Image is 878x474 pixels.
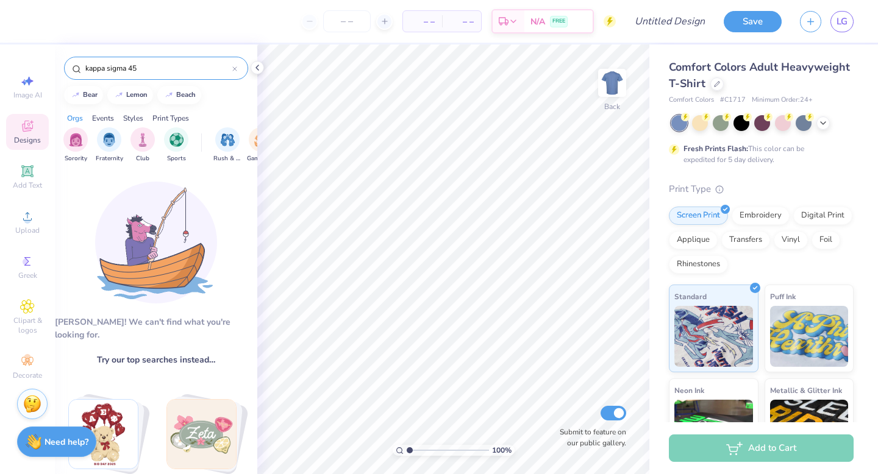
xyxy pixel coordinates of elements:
img: Sports Image [170,133,184,147]
button: filter button [130,127,155,163]
button: filter button [63,127,88,163]
span: Comfort Colors Adult Heavyweight T-Shirt [669,60,850,91]
span: – – [449,15,474,28]
span: Fraternity [96,154,123,163]
span: Metallic & Glitter Ink [770,384,842,397]
img: Metallic & Glitter Ink [770,400,849,461]
span: Try our top searches instead… [97,353,215,366]
div: Back [604,101,620,112]
div: This color can be expedited for 5 day delivery. [683,143,833,165]
div: Embroidery [732,207,790,225]
div: Styles [123,113,143,124]
button: lemon [107,86,153,104]
span: Puff Ink [770,290,796,303]
div: Transfers [721,231,770,249]
div: Vinyl [774,231,808,249]
div: filter for Fraternity [96,127,123,163]
span: Neon Ink [674,384,704,397]
span: Standard [674,290,707,303]
span: Decorate [13,370,42,380]
img: Loading... [95,182,217,303]
button: beach [157,86,201,104]
div: Print Type [669,182,854,196]
img: bear [69,400,138,469]
strong: Need help? [45,436,88,448]
input: Try "Alpha" [84,62,232,74]
span: Designs [14,135,41,145]
span: LG [837,15,848,29]
button: filter button [164,127,188,163]
div: bear [83,91,98,98]
img: trend_line.gif [71,91,80,99]
div: Orgs [67,113,83,124]
div: filter for Club [130,127,155,163]
div: beach [176,91,196,98]
strong: Fresh Prints Flash: [683,144,748,154]
img: lemon [167,400,236,469]
span: 100 % [492,445,512,456]
img: Back [600,71,624,95]
button: filter button [247,127,275,163]
div: lemon [126,91,148,98]
span: Game Day [247,154,275,163]
span: FREE [552,17,565,26]
img: Club Image [136,133,149,147]
button: bear [64,86,103,104]
div: Applique [669,231,718,249]
div: Digital Print [793,207,852,225]
span: N/A [530,15,545,28]
input: – – [323,10,371,32]
button: filter button [96,127,123,163]
img: Rush & Bid Image [221,133,235,147]
label: Submit to feature on our public gallery. [553,426,626,448]
span: # C1717 [720,95,746,105]
div: Print Types [152,113,189,124]
img: trend_line.gif [114,91,124,99]
span: Sorority [65,154,87,163]
span: Sports [167,154,186,163]
div: filter for Sports [164,127,188,163]
span: – – [410,15,435,28]
img: Game Day Image [254,133,268,147]
img: Sorority Image [69,133,83,147]
img: Standard [674,306,753,367]
span: Club [136,154,149,163]
div: filter for Rush & Bid [213,127,241,163]
div: Events [92,113,114,124]
img: Puff Ink [770,306,849,367]
span: Upload [15,225,40,235]
a: LG [830,11,854,32]
span: Minimum Order: 24 + [752,95,813,105]
span: Clipart & logos [6,316,49,335]
span: Greek [18,271,37,280]
button: Save [724,11,782,32]
span: Add Text [13,180,42,190]
input: Untitled Design [625,9,715,34]
img: trend_line.gif [164,91,174,99]
div: Rhinestones [669,255,728,274]
div: Screen Print [669,207,728,225]
button: filter button [213,127,241,163]
span: Image AI [13,90,42,100]
span: Comfort Colors [669,95,714,105]
div: filter for Sorority [63,127,88,163]
img: Neon Ink [674,400,753,461]
div: Foil [812,231,840,249]
span: Rush & Bid [213,154,241,163]
div: [PERSON_NAME]! We can't find what you're looking for. [55,316,257,341]
div: filter for Game Day [247,127,275,163]
img: Fraternity Image [102,133,116,147]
